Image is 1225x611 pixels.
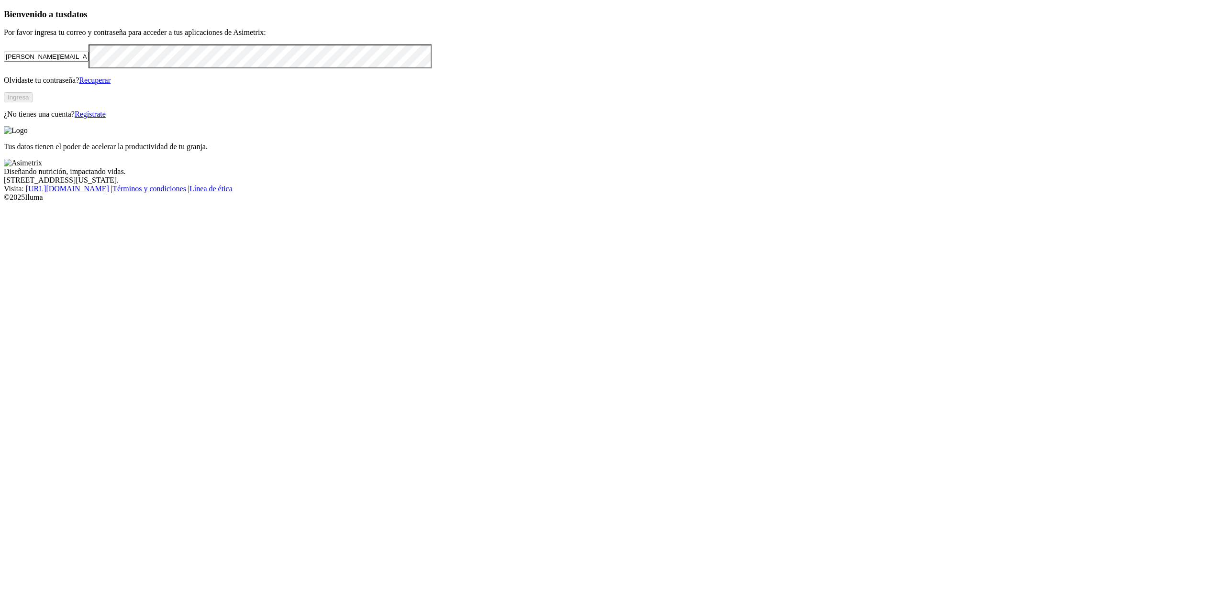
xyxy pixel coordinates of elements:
a: Regístrate [75,110,106,118]
button: Ingresa [4,92,33,102]
p: Tus datos tienen el poder de acelerar la productividad de tu granja. [4,142,1221,151]
a: Términos y condiciones [112,185,186,193]
a: [URL][DOMAIN_NAME] [26,185,109,193]
img: Logo [4,126,28,135]
a: Recuperar [79,76,111,84]
a: Línea de ética [189,185,233,193]
div: Diseñando nutrición, impactando vidas. [4,167,1221,176]
p: ¿No tienes una cuenta? [4,110,1221,119]
img: Asimetrix [4,159,42,167]
p: Olvidaste tu contraseña? [4,76,1221,85]
p: Por favor ingresa tu correo y contraseña para acceder a tus aplicaciones de Asimetrix: [4,28,1221,37]
span: datos [67,9,88,19]
div: © 2025 Iluma [4,193,1221,202]
div: [STREET_ADDRESS][US_STATE]. [4,176,1221,185]
input: Tu correo [4,52,89,62]
h3: Bienvenido a tus [4,9,1221,20]
div: Visita : | | [4,185,1221,193]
